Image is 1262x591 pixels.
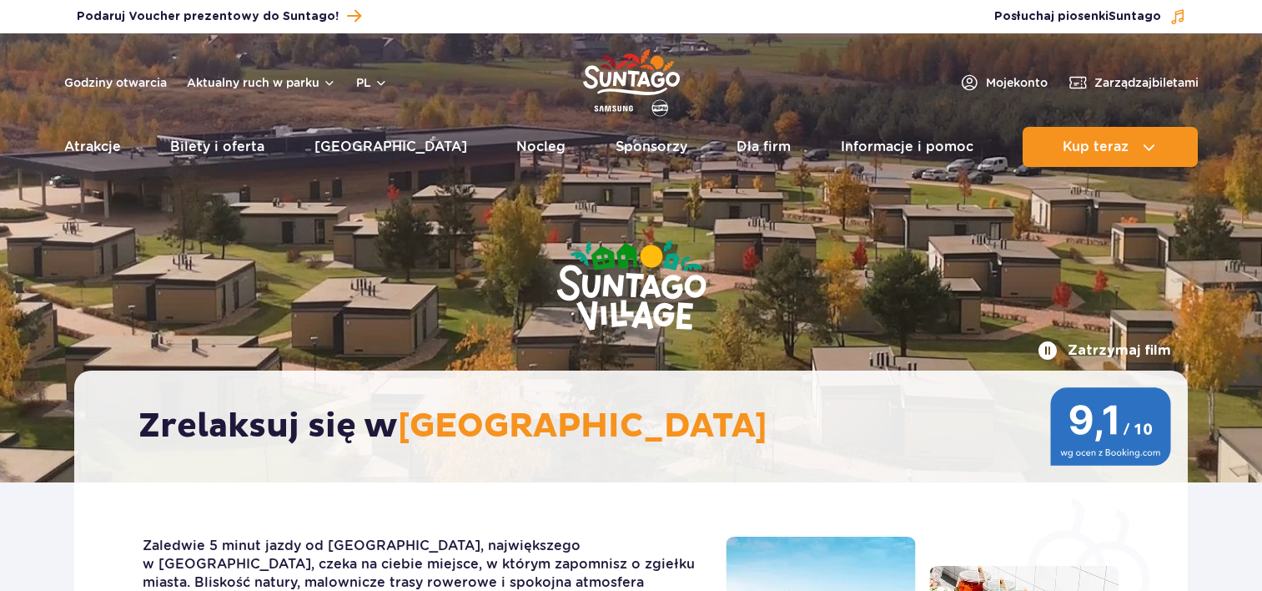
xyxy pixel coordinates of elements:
button: pl [356,74,388,91]
a: Informacje i pomoc [841,127,973,167]
span: Zarządzaj biletami [1094,74,1199,91]
button: Aktualny ruch w parku [187,76,336,89]
button: Kup teraz [1023,127,1198,167]
a: Podaruj Voucher prezentowy do Suntago! [77,5,361,28]
span: Suntago [1109,11,1161,23]
a: Sponsorzy [616,127,687,167]
a: Atrakcje [64,127,121,167]
button: Zatrzymaj film [1038,341,1171,361]
a: Mojekonto [959,73,1048,93]
h2: Zrelaksuj się w [138,406,1140,447]
span: Moje konto [986,74,1048,91]
a: Dla firm [737,127,791,167]
a: [GEOGRAPHIC_DATA] [314,127,467,167]
span: Podaruj Voucher prezentowy do Suntago! [77,8,339,25]
a: Bilety i oferta [170,127,264,167]
img: 9,1/10 wg ocen z Booking.com [1050,387,1171,466]
a: Godziny otwarcia [64,74,167,91]
button: Posłuchaj piosenkiSuntago [994,8,1186,25]
img: Suntago Village [490,175,773,399]
span: Kup teraz [1063,139,1129,154]
span: Posłuchaj piosenki [994,8,1161,25]
span: [GEOGRAPHIC_DATA] [398,406,767,447]
a: Park of Poland [583,42,680,119]
a: Zarządzajbiletami [1068,73,1199,93]
a: Nocleg [516,127,566,167]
